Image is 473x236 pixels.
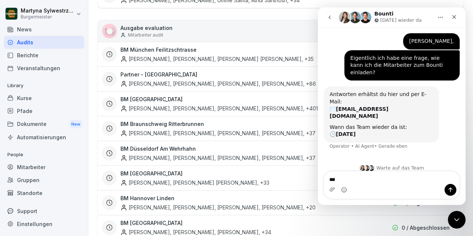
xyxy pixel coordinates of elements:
[4,117,84,131] a: DokumenteNew
[102,24,117,38] div: 🍽️
[120,105,318,112] div: [PERSON_NAME], [PERSON_NAME], [PERSON_NAME], [PERSON_NAME] , +401
[128,32,163,38] p: Mitarbeiter audit
[4,205,84,218] div: Support
[120,170,183,177] h3: BM [GEOGRAPHIC_DATA]
[402,224,450,232] p: 0 / Abgeschlossen
[120,120,204,128] h3: BM Braunschweig Ritterbrunnen
[120,228,271,236] div: [PERSON_NAME], [PERSON_NAME], [PERSON_NAME] , +34
[120,203,316,211] div: [PERSON_NAME], [PERSON_NAME], [PERSON_NAME], [PERSON_NAME] , +20
[120,95,183,103] h3: BM [GEOGRAPHIC_DATA]
[120,179,269,187] div: [PERSON_NAME], [PERSON_NAME] [PERSON_NAME] , +33
[4,187,84,199] a: Standorte
[120,55,314,63] div: [PERSON_NAME], [PERSON_NAME], [PERSON_NAME] [PERSON_NAME] , +35
[4,149,84,161] p: People
[4,131,84,144] a: Automatisierungen
[4,80,84,92] p: Library
[120,145,196,153] h3: BM Düsseldorf Am Wehrhahn
[69,120,82,129] div: New
[120,71,197,78] h3: Partner - [GEOGRAPHIC_DATA]
[21,8,75,14] p: Martyna Sylwestrzak
[21,14,75,20] p: Burgermeister
[120,129,316,137] div: [PERSON_NAME], [PERSON_NAME], [PERSON_NAME], [PERSON_NAME] , +37
[4,161,84,174] a: Mitarbeiter
[4,23,84,36] a: News
[120,46,197,54] h3: BM München Feilitzschtrasse
[448,211,466,229] iframe: Intercom live chat
[4,49,84,62] a: Berichte
[120,194,174,202] h3: BM Hannover Linden
[4,92,84,105] a: Kurse
[4,117,84,131] div: Dokumente
[4,105,84,117] a: Pfade
[4,62,84,75] a: Veranstaltungen
[318,7,466,205] iframe: Intercom live chat
[4,174,84,187] a: Gruppen
[4,218,84,230] a: Einstellungen
[4,36,84,49] a: Audits
[120,154,316,162] div: [PERSON_NAME], [PERSON_NAME], [PERSON_NAME], [PERSON_NAME] , +37
[120,24,173,32] p: Ausgabe evaluation
[120,80,316,88] div: [PERSON_NAME], [PERSON_NAME], [PERSON_NAME], [PERSON_NAME] , +86
[120,219,183,227] h3: BM [GEOGRAPHIC_DATA]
